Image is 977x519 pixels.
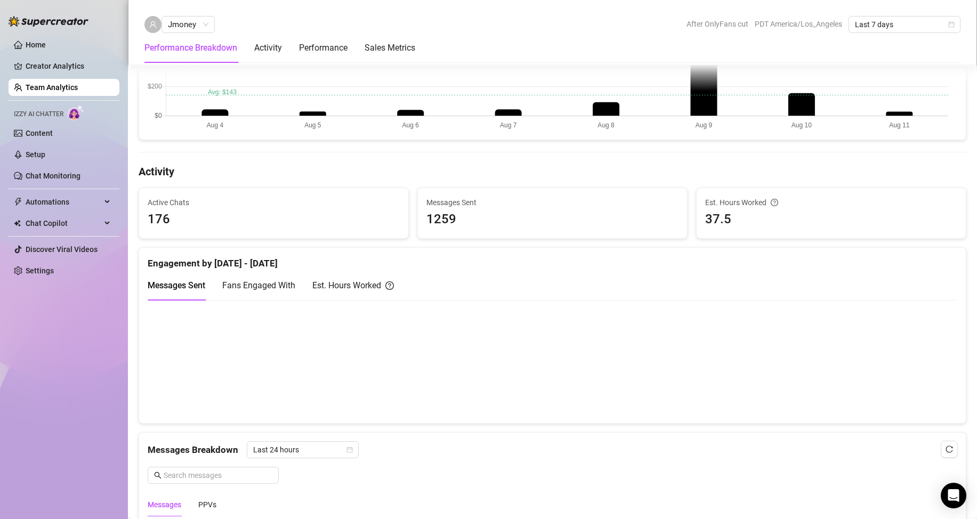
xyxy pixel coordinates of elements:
img: AI Chatter [68,105,84,120]
div: Sales Metrics [365,42,415,54]
span: question-circle [771,197,778,208]
span: user [149,21,157,28]
span: PDT America/Los_Angeles [755,16,842,32]
div: Performance [299,42,348,54]
span: thunderbolt [14,198,22,206]
span: Fans Engaged With [222,280,295,290]
span: Last 7 days [855,17,954,33]
span: reload [946,445,953,453]
div: PPVs [198,499,216,510]
span: Messages Sent [426,197,679,208]
span: Jmoney [168,17,208,33]
span: Last 24 hours [253,442,352,458]
span: search [154,472,162,479]
span: calendar [346,447,353,453]
a: Setup [26,150,45,159]
span: After OnlyFans cut [687,16,748,32]
a: Discover Viral Videos [26,245,98,254]
a: Chat Monitoring [26,172,80,180]
a: Content [26,129,53,137]
span: Active Chats [148,197,400,208]
a: Team Analytics [26,83,78,92]
a: Settings [26,266,54,275]
span: 176 [148,209,400,230]
div: Messages [148,499,181,510]
div: Engagement by [DATE] - [DATE] [148,248,957,271]
span: question-circle [385,279,394,292]
h4: Activity [139,164,966,179]
span: Messages Sent [148,280,205,290]
div: Messages Breakdown [148,441,957,458]
span: Automations [26,193,101,210]
div: Performance Breakdown [144,42,237,54]
a: Home [26,40,46,49]
span: calendar [948,21,955,28]
img: Chat Copilot [14,220,21,227]
span: Chat Copilot [26,215,101,232]
span: 1259 [426,209,679,230]
a: Creator Analytics [26,58,111,75]
img: logo-BBDzfeDw.svg [9,16,88,27]
div: Activity [254,42,282,54]
input: Search messages [164,469,272,481]
div: Est. Hours Worked [312,279,394,292]
span: 37.5 [705,209,957,230]
span: Izzy AI Chatter [14,109,63,119]
div: Est. Hours Worked [705,197,957,208]
div: Open Intercom Messenger [941,483,966,508]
